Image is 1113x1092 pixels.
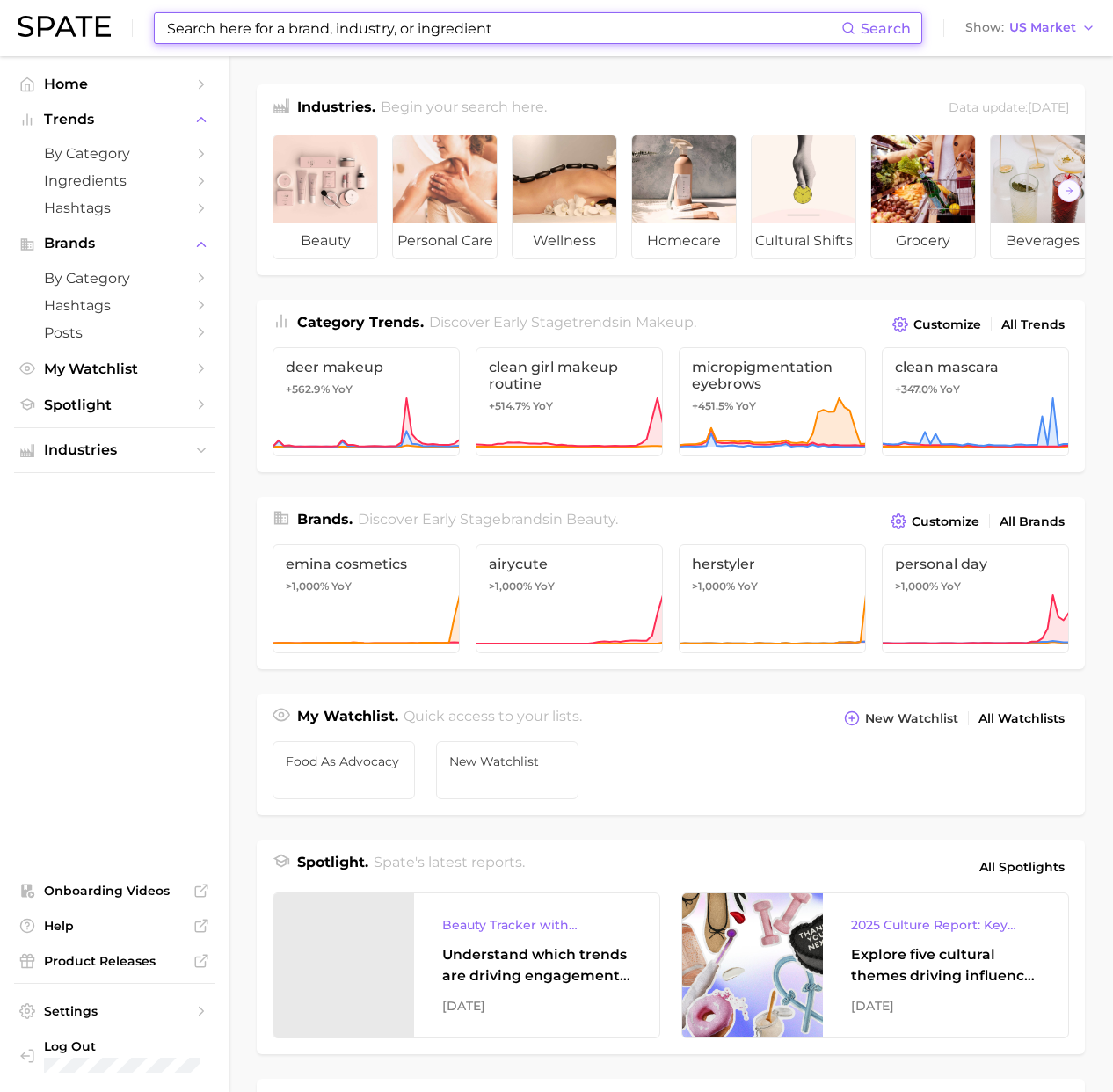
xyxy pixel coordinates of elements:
[1058,179,1080,202] button: Scroll Right
[286,359,447,375] span: deer makeup
[632,223,736,258] span: homecare
[44,200,185,216] span: Hashtags
[489,579,532,593] span: >1,000%
[14,70,215,98] a: Home
[442,914,631,935] div: Beauty Tracker with Popularity Index
[681,892,1069,1038] a: 2025 Culture Report: Key Themes That Are Shaping Consumer DemandExplore five cultural themes driv...
[752,223,855,258] span: cultural shifts
[476,544,663,653] a: airycute>1,000% YoY
[273,135,378,259] a: beauty
[738,579,758,593] span: YoY
[965,23,1004,33] span: Show
[442,944,631,986] div: Understand which trends are driving engagement across platforms in the skin, hair, makeup, and fr...
[381,97,547,120] h2: Begin your search here.
[14,355,215,382] a: My Watchlist
[44,76,185,92] span: Home
[14,948,215,974] a: Product Releases
[14,877,215,904] a: Onboarding Videos
[165,13,841,43] input: Search here for a brand, industry, or ingredient
[995,510,1069,534] a: All Brands
[44,397,185,413] span: Spotlight
[535,579,555,593] span: YoY
[895,579,938,593] span: >1,000%
[851,914,1040,935] div: 2025 Culture Report: Key Themes That Are Shaping Consumer Demand
[533,399,553,413] span: YoY
[886,509,984,534] button: Customize
[44,297,185,314] span: Hashtags
[392,135,498,259] a: personal care
[870,135,976,259] a: grocery
[895,382,937,396] span: +347.0%
[286,556,447,572] span: emina cosmetics
[991,223,1095,258] span: beverages
[273,892,660,1038] a: Beauty Tracker with Popularity IndexUnderstand which trends are driving engagement across platfor...
[44,172,185,189] span: Ingredients
[888,312,986,337] button: Customize
[14,292,215,319] a: Hashtags
[44,918,185,934] span: Help
[961,17,1100,40] button: ShowUS Market
[941,579,961,593] span: YoY
[882,347,1069,456] a: clean mascara+347.0% YoY
[512,135,617,259] a: wellness
[14,106,215,133] button: Trends
[566,511,615,528] span: beauty
[871,223,975,258] span: grocery
[273,347,460,456] a: deer makeup+562.9% YoY
[14,140,215,167] a: by Category
[44,145,185,162] span: by Category
[44,442,185,458] span: Industries
[979,856,1065,877] span: All Spotlights
[44,112,185,127] span: Trends
[692,399,733,412] span: +451.5%
[297,706,398,731] h1: My Watchlist.
[44,324,185,341] span: Posts
[14,194,215,222] a: Hashtags
[751,135,856,259] a: cultural shifts
[997,313,1069,337] a: All Trends
[489,399,530,412] span: +514.7%
[449,754,565,768] span: New Watchlist
[940,382,960,397] span: YoY
[297,511,353,528] span: Brands .
[44,1038,216,1054] span: Log Out
[14,391,215,419] a: Spotlight
[978,711,1065,726] span: All Watchlists
[949,97,1069,120] div: Data update: [DATE]
[14,437,215,463] button: Industries
[273,223,377,258] span: beauty
[429,314,696,331] span: Discover Early Stage trends in .
[1000,514,1065,529] span: All Brands
[636,314,694,331] span: makeup
[18,16,111,37] img: SPATE
[912,514,979,529] span: Customize
[14,167,215,194] a: Ingredients
[14,998,215,1024] a: Settings
[297,852,368,882] h1: Spotlight.
[476,347,663,456] a: clean girl makeup routine+514.7% YoY
[44,1003,185,1019] span: Settings
[436,741,578,799] a: New Watchlist
[679,347,866,456] a: micropigmentation eyebrows+451.5% YoY
[14,913,215,939] a: Help
[913,317,981,332] span: Customize
[14,319,215,346] a: Posts
[975,852,1069,882] a: All Spotlights
[692,556,853,572] span: herstyler
[692,579,735,593] span: >1,000%
[374,852,525,882] h2: Spate's latest reports.
[692,359,853,392] span: micropigmentation eyebrows
[974,707,1069,731] a: All Watchlists
[286,382,330,396] span: +562.9%
[631,135,737,259] a: homecare
[358,511,618,528] span: Discover Early Stage brands in .
[895,556,1056,572] span: personal day
[513,223,616,258] span: wellness
[273,741,415,799] a: Food as Advocacy
[736,399,756,413] span: YoY
[679,544,866,653] a: herstyler>1,000% YoY
[44,236,185,251] span: Brands
[861,20,911,37] span: Search
[14,230,215,257] button: Brands
[297,97,375,120] h1: Industries.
